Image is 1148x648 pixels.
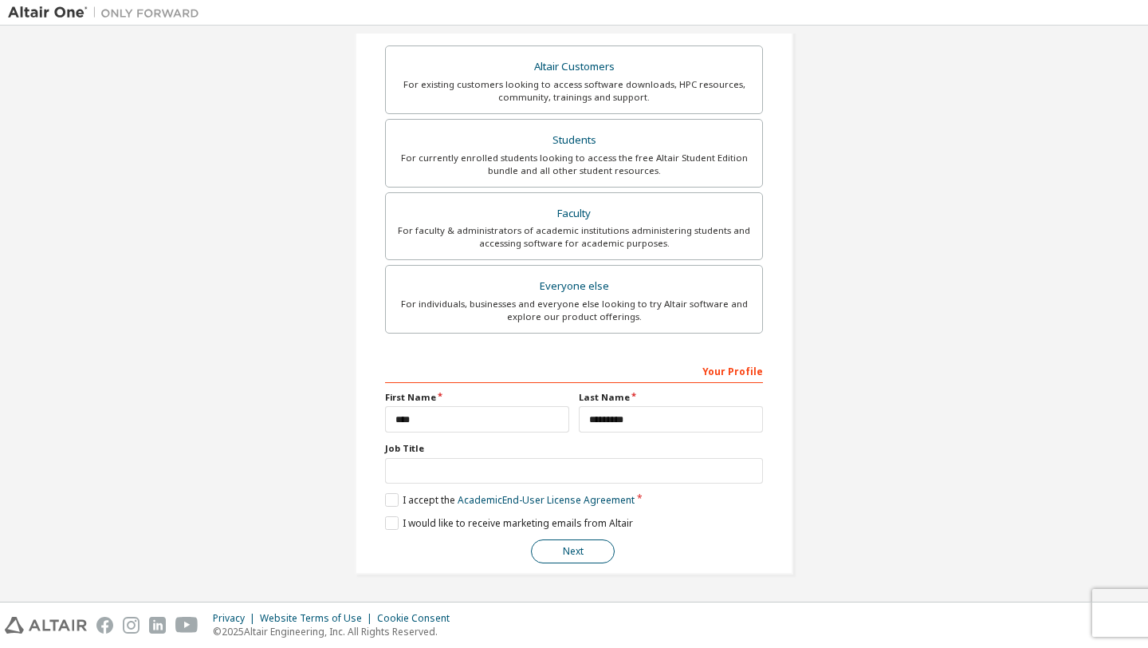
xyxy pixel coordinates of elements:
[175,617,199,634] img: youtube.svg
[395,203,753,225] div: Faculty
[395,129,753,152] div: Students
[385,516,633,530] label: I would like to receive marketing emails from Altair
[395,224,753,250] div: For faculty & administrators of academic institutions administering students and accessing softwa...
[395,275,753,298] div: Everyone else
[260,612,377,625] div: Website Terms of Use
[213,612,260,625] div: Privacy
[395,298,753,323] div: For individuals, businesses and everyone else looking to try Altair software and explore our prod...
[123,617,140,634] img: instagram.svg
[458,493,635,507] a: Academic End-User License Agreement
[579,391,763,404] label: Last Name
[149,617,166,634] img: linkedin.svg
[385,358,763,383] div: Your Profile
[213,625,459,638] p: © 2025 Altair Engineering, Inc. All Rights Reserved.
[395,152,753,177] div: For currently enrolled students looking to access the free Altair Student Edition bundle and all ...
[385,493,635,507] label: I accept the
[377,612,459,625] div: Cookie Consent
[96,617,113,634] img: facebook.svg
[385,391,569,404] label: First Name
[395,78,753,104] div: For existing customers looking to access software downloads, HPC resources, community, trainings ...
[5,617,87,634] img: altair_logo.svg
[8,5,207,21] img: Altair One
[385,442,763,455] label: Job Title
[395,56,753,78] div: Altair Customers
[531,539,615,563] button: Next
